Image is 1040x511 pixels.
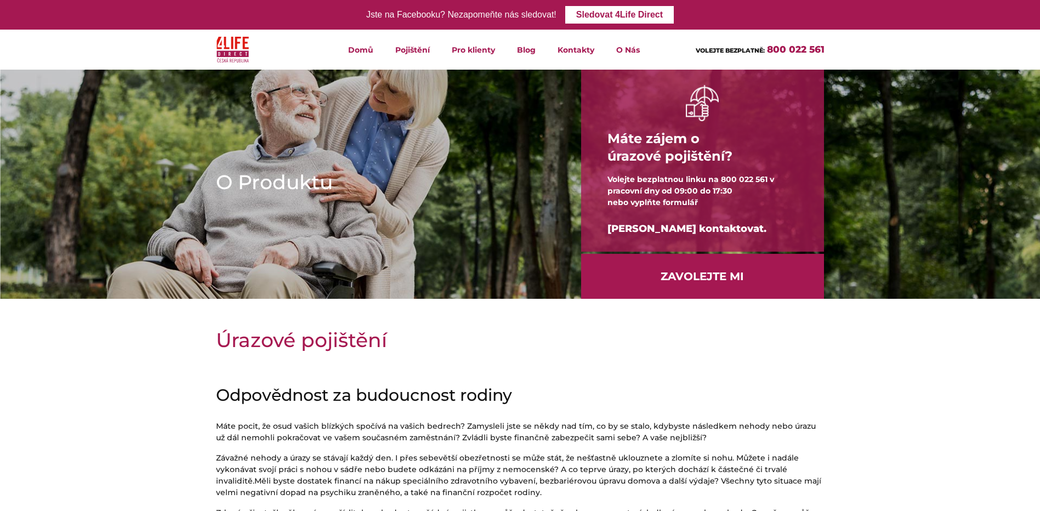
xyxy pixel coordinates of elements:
[547,30,605,70] a: Kontakty
[581,254,824,299] a: Zavolejte mi
[337,30,384,70] a: Domů
[686,85,719,121] img: ruka držící deštník bilá ikona
[565,6,674,24] a: Sledovat 4Life Direct
[607,121,798,174] h4: Máte zájem o úrazové pojištění?
[696,47,765,54] span: VOLEJTE BEZPLATNĚ:
[216,452,825,498] p: Závažné nehody a úrazy se stávají každý den. I přes sebevětší obezřetnosti se může stát, že nešťa...
[216,326,825,354] h1: Úrazové pojištění
[506,30,547,70] a: Blog
[216,168,546,196] h1: O Produktu
[607,174,774,207] span: Volejte bezplatnou linku na 800 022 561 v pracovní dny od 09:00 do 17:30 nebo vyplňte formulář
[767,44,825,55] a: 800 022 561
[366,7,556,23] div: Jste na Facebooku? Nezapomeňte nás sledovat!
[216,385,825,405] h2: Odpovědnost za budoucnost rodiny
[216,421,825,444] p: Máte pocit, že osud vašich blízkých spočívá na vašich bedrech? Zamysleli jste se někdy nad tím, c...
[607,208,798,249] div: [PERSON_NAME] kontaktovat.
[217,34,249,65] img: 4Life Direct Česká republika logo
